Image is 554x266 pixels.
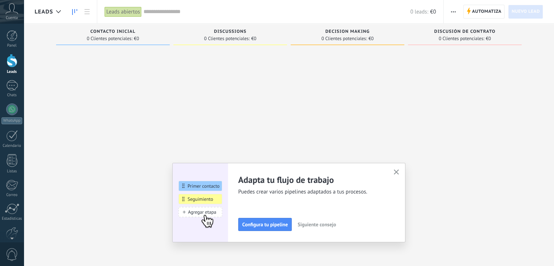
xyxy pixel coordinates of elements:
[412,29,518,35] div: Discusión de contrato
[1,216,23,221] div: Estadísticas
[177,29,283,35] div: Discussions
[1,169,23,174] div: Listas
[238,188,385,196] span: Puedes crear varios pipelines adaptados a tus procesos.
[68,5,81,19] a: Leads
[463,5,505,19] a: Automatiza
[242,222,288,227] span: Configura tu pipeline
[35,8,53,15] span: Leads
[325,29,370,34] span: Decision making
[410,8,428,15] span: 0 leads:
[90,29,135,34] span: Contacto inicial
[60,29,166,35] div: Contacto inicial
[294,219,339,230] button: Siguiente consejo
[448,5,459,19] button: Más
[1,193,23,197] div: Correo
[508,5,543,19] a: Nuevo lead
[472,5,502,18] span: Automatiza
[439,36,484,41] span: 0 Clientes potenciales:
[105,7,142,17] div: Leads abiertos
[87,36,132,41] span: 0 Clientes potenciales:
[134,36,139,41] span: €0
[204,36,250,41] span: 0 Clientes potenciales:
[511,5,540,18] span: Nuevo lead
[238,174,385,185] h2: Adapta tu flujo de trabajo
[1,70,23,74] div: Leads
[321,36,367,41] span: 0 Clientes potenciales:
[251,36,256,41] span: €0
[81,5,93,19] a: Lista
[6,16,18,20] span: Cuenta
[1,93,23,98] div: Chats
[430,8,436,15] span: €0
[298,222,336,227] span: Siguiente consejo
[369,36,374,41] span: €0
[214,29,246,34] span: Discussions
[434,29,495,34] span: Discusión de contrato
[1,43,23,48] div: Panel
[1,117,22,124] div: WhatsApp
[294,29,401,35] div: Decision making
[486,36,491,41] span: €0
[238,218,292,231] button: Configura tu pipeline
[1,144,23,148] div: Calendario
